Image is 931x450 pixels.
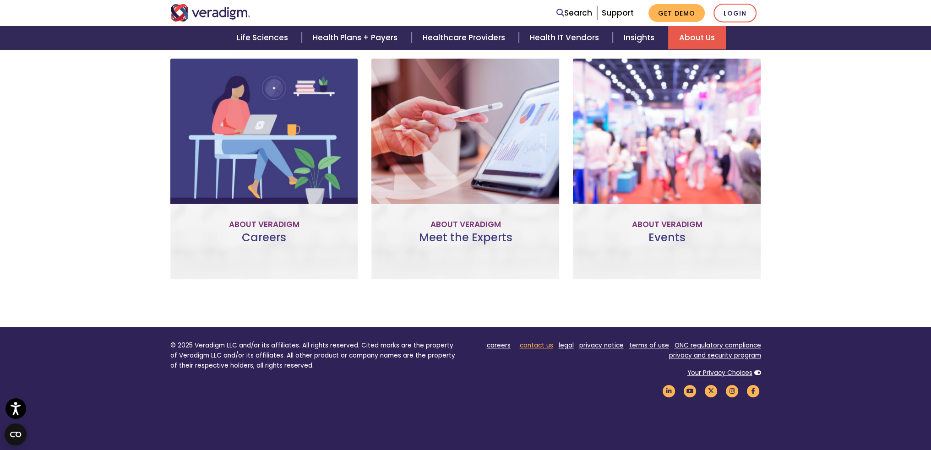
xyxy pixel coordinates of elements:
[713,4,757,22] a: Login
[648,4,705,22] a: Get Demo
[579,341,624,350] a: privacy notice
[675,341,761,350] a: ONC regulatory compliance
[178,218,351,231] p: About Veradigm
[580,231,753,258] h3: Events
[170,341,459,370] p: © 2025 Veradigm LLC and/or its affiliates. All rights reserved. Cited marks are the property of V...
[302,26,411,49] a: Health Plans + Payers
[559,341,574,350] a: legal
[226,26,302,49] a: Life Sciences
[661,387,677,396] a: Veradigm LinkedIn Link
[487,341,511,350] a: careers
[519,26,613,49] a: Health IT Vendors
[669,351,761,360] a: privacy and security program
[5,423,27,445] button: Open CMP widget
[178,231,351,258] h3: Careers
[746,387,761,396] a: Veradigm Facebook Link
[756,385,920,439] iframe: Drift Chat Widget
[687,369,752,377] a: Your Privacy Choices
[170,4,250,22] img: Veradigm logo
[682,387,698,396] a: Veradigm YouTube Link
[629,341,669,350] a: terms of use
[724,387,740,396] a: Veradigm Instagram Link
[703,387,719,396] a: Veradigm Twitter Link
[520,341,553,350] a: contact us
[379,218,552,231] p: About Veradigm
[379,231,552,258] h3: Meet the Experts
[613,26,668,49] a: Insights
[580,218,753,231] p: About Veradigm
[602,7,634,18] a: Support
[412,26,519,49] a: Healthcare Providers
[556,7,592,19] a: Search
[668,26,726,49] a: About Us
